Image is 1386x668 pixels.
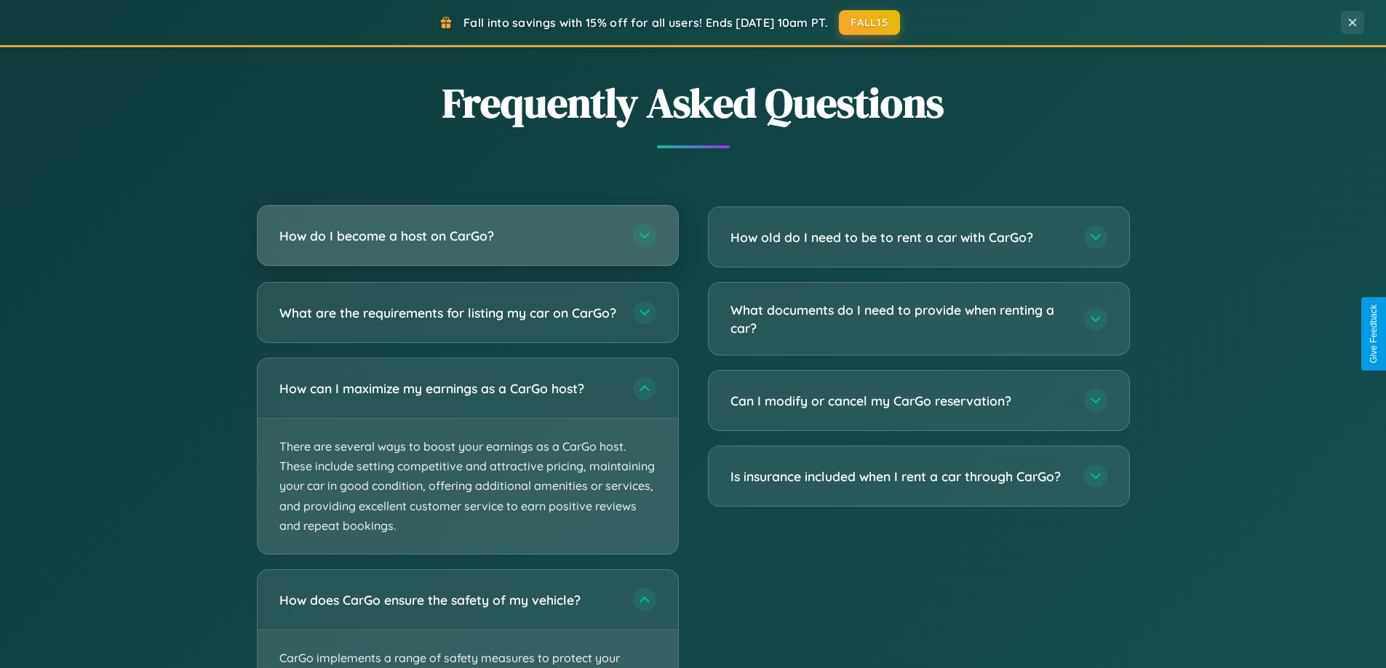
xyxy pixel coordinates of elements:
[257,75,1130,131] h2: Frequently Asked Questions
[1369,305,1379,363] div: Give Feedback
[258,419,678,554] p: There are several ways to boost your earnings as a CarGo host. These include setting competitive ...
[463,15,828,30] span: Fall into savings with 15% off for all users! Ends [DATE] 10am PT.
[279,227,618,245] h3: How do I become a host on CarGo?
[730,228,1070,246] h3: How old do I need to be to rent a car with CarGo?
[730,301,1070,337] h3: What documents do I need to provide when renting a car?
[730,392,1070,410] h3: Can I modify or cancel my CarGo reservation?
[279,379,618,398] h3: How can I maximize my earnings as a CarGo host?
[730,467,1070,486] h3: Is insurance included when I rent a car through CarGo?
[279,304,618,322] h3: What are the requirements for listing my car on CarGo?
[279,591,618,609] h3: How does CarGo ensure the safety of my vehicle?
[839,10,900,35] button: FALL15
